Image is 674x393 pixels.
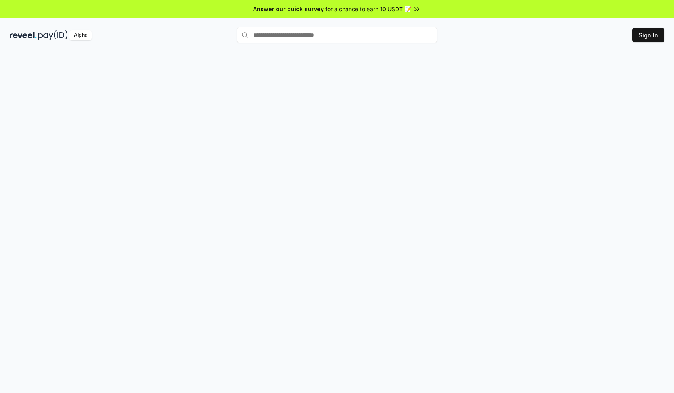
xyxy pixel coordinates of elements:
[69,30,92,40] div: Alpha
[10,30,37,40] img: reveel_dark
[253,5,324,13] span: Answer our quick survey
[38,30,68,40] img: pay_id
[632,28,664,42] button: Sign In
[325,5,411,13] span: for a chance to earn 10 USDT 📝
